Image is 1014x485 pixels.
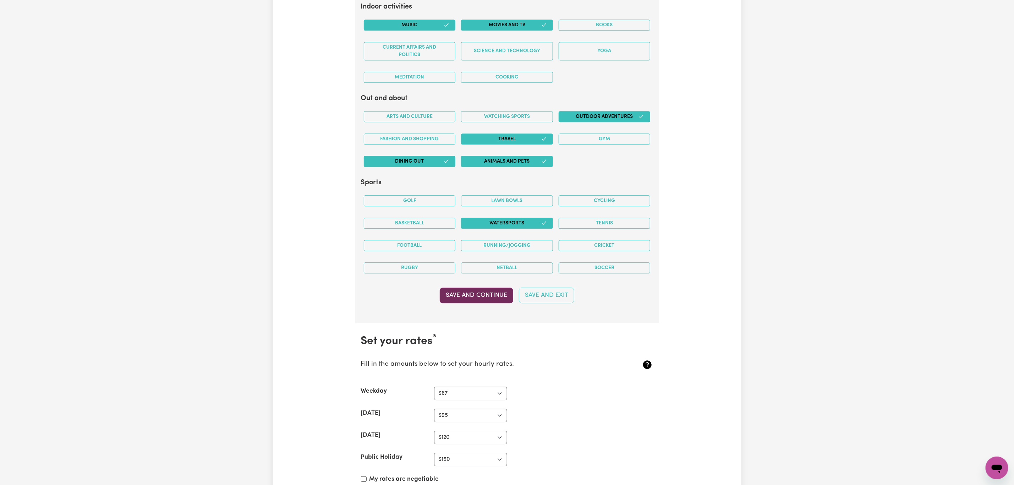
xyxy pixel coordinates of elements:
[361,359,605,370] p: Fill in the amounts below to set your hourly rates.
[559,262,651,273] button: Soccer
[559,111,651,122] button: Outdoor adventures
[361,409,381,418] label: [DATE]
[364,42,456,60] button: Current Affairs and Politics
[364,262,456,273] button: Rugby
[364,111,456,122] button: Arts and Culture
[461,42,553,60] button: Science and Technology
[461,240,553,251] button: Running/Jogging
[559,218,651,229] button: Tennis
[559,20,651,31] button: Books
[369,475,439,484] label: My rates are negotiable
[361,94,653,103] h2: Out and about
[364,156,456,167] button: Dining out
[364,240,456,251] button: Football
[559,42,651,60] button: Yoga
[364,195,456,206] button: Golf
[361,2,653,11] h2: Indoor activities
[559,240,651,251] button: Cricket
[361,334,653,348] h2: Set your rates
[461,133,553,145] button: Travel
[361,453,403,462] label: Public Holiday
[461,262,553,273] button: Netball
[361,178,653,187] h2: Sports
[461,111,553,122] button: Watching sports
[440,288,513,303] button: Save and Continue
[364,218,456,229] button: Basketball
[461,195,553,206] button: Lawn bowls
[461,156,553,167] button: Animals and pets
[559,133,651,145] button: Gym
[519,288,574,303] button: Save and Exit
[461,72,553,83] button: Cooking
[461,20,553,31] button: Movies and TV
[559,195,651,206] button: Cycling
[986,457,1008,479] iframe: Button to launch messaging window, conversation in progress
[361,387,387,396] label: Weekday
[364,133,456,145] button: Fashion and shopping
[364,72,456,83] button: Meditation
[361,431,381,440] label: [DATE]
[461,218,553,229] button: Watersports
[364,20,456,31] button: Music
